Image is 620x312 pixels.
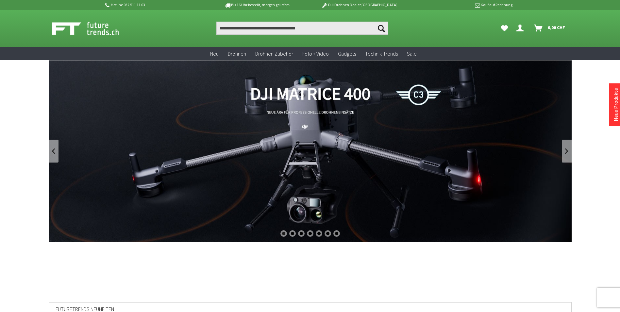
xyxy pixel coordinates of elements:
[302,50,329,57] span: Foto + Video
[360,47,402,61] a: Technik-Trends
[375,22,388,35] button: Suchen
[411,1,512,9] p: Kauf auf Rechnung
[514,22,529,35] a: Dein Konto
[338,50,356,57] span: Gadgets
[531,22,568,35] a: Warenkorb
[104,1,206,9] p: Hotline 032 511 11 03
[316,230,322,237] div: 5
[228,50,246,57] span: Drohnen
[251,47,298,61] a: Drohnen Zubehör
[298,47,333,61] a: Foto + Video
[612,88,619,121] a: Neue Produkte
[210,50,219,57] span: Neu
[206,1,308,9] p: Bis 16 Uhr bestellt, morgen geliefert.
[307,230,313,237] div: 4
[206,47,223,61] a: Neu
[402,47,421,61] a: Sale
[216,22,388,35] input: Produkt, Marke, Kategorie, EAN, Artikelnummer…
[407,50,417,57] span: Sale
[289,230,296,237] div: 2
[498,22,511,35] a: Meine Favoriten
[223,47,251,61] a: Drohnen
[49,60,572,242] a: DJI Matrice 400
[298,230,305,237] div: 3
[365,50,398,57] span: Technik-Trends
[333,47,360,61] a: Gadgets
[333,230,340,237] div: 7
[308,1,410,9] p: DJI Drohnen Dealer [GEOGRAPHIC_DATA]
[52,20,133,37] img: Shop Futuretrends - zur Startseite wechseln
[280,230,287,237] div: 1
[325,230,331,237] div: 6
[255,50,293,57] span: Drohnen Zubehör
[548,22,565,33] span: 0,00 CHF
